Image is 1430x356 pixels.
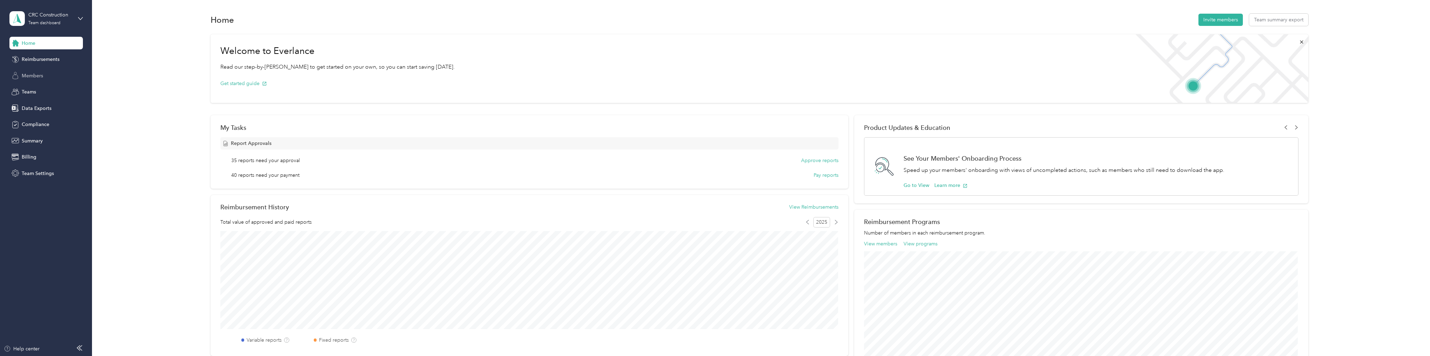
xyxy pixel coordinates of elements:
[220,124,838,131] div: My Tasks
[904,240,937,247] button: View programs
[220,80,267,87] button: Get started guide
[220,218,312,226] span: Total value of approved and paid reports
[231,172,299,179] span: 40 reports need your payment
[28,11,72,19] div: CRC Construction
[22,72,43,79] span: Members
[934,182,968,189] button: Learn more
[220,63,455,71] p: Read our step-by-[PERSON_NAME] to get started on your own, so you can start saving [DATE].
[247,336,282,344] label: Variable reports
[319,336,349,344] label: Fixed reports
[864,218,1298,225] h2: Reimbursement Programs
[211,16,234,23] h1: Home
[813,217,830,228] span: 2025
[904,166,1224,175] p: Speed up your members' onboarding with views of uncompleted actions, such as members who still ne...
[4,345,40,352] button: Help center
[1198,14,1243,26] button: Invite members
[789,203,838,211] button: View Reimbursements
[1128,34,1308,103] img: Welcome to everlance
[231,157,300,164] span: 35 reports need your approval
[22,40,35,47] span: Home
[22,88,36,96] span: Teams
[22,153,36,161] span: Billing
[814,172,838,179] button: Pay reports
[22,137,43,145] span: Summary
[22,170,54,177] span: Team Settings
[22,121,49,128] span: Compliance
[220,46,455,57] h1: Welcome to Everlance
[904,182,929,189] button: Go to View
[22,56,59,63] span: Reimbursements
[864,229,1298,237] p: Number of members in each reimbursement program.
[1391,317,1430,356] iframe: Everlance-gr Chat Button Frame
[22,105,51,112] span: Data Exports
[801,157,838,164] button: Approve reports
[220,203,289,211] h2: Reimbursement History
[28,21,61,25] div: Team dashboard
[864,124,950,131] span: Product Updates & Education
[864,240,897,247] button: View members
[231,140,271,147] span: Report Approvals
[904,155,1224,162] h1: See Your Members' Onboarding Process
[1249,14,1308,26] button: Team summary export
